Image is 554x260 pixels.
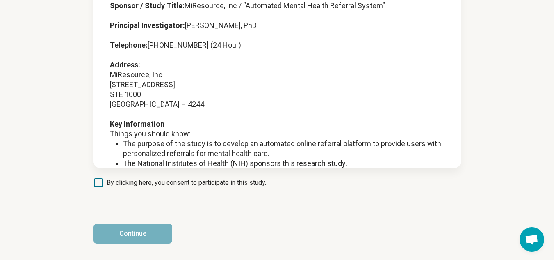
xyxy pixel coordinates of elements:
[110,60,140,69] strong: Address:
[110,21,445,30] p: [PERSON_NAME], PhD
[123,159,445,168] li: The National Institutes of Health (NIH) sponsors this research study.
[520,227,544,252] div: Open chat
[93,224,172,244] button: Continue
[110,1,445,11] p: MiResource, Inc / “Automated Mental Health Referral System”
[110,1,185,10] strong: Sponsor / Study Title:
[123,139,445,159] li: The purpose of the study is to develop an automated online referral platform to provide users wit...
[110,41,148,49] strong: Telephone:
[110,60,445,109] p: MiResource, Inc [STREET_ADDRESS] STE 1000 [GEOGRAPHIC_DATA] – 4244
[110,40,445,50] p: [PHONE_NUMBER] (24 Hour)
[107,178,266,188] span: By clicking here, you consent to participate in this study.
[110,129,445,139] p: Things you should know:
[110,120,164,128] strong: Key Information
[110,21,185,30] strong: Principal Investigator:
